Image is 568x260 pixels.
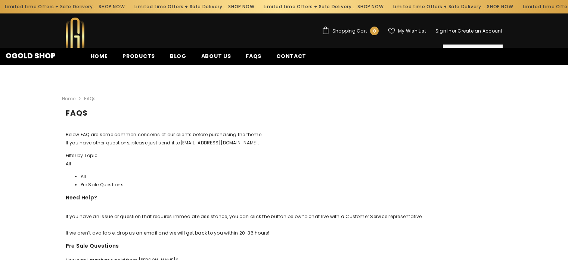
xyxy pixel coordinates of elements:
img: Ogold Shop [66,18,84,61]
span: FAQs [84,95,96,103]
span: FAQs [246,52,261,60]
span: All [66,160,71,167]
span: Blog [170,52,186,60]
span: About us [201,52,231,60]
a: Contact [269,52,314,65]
span: If you have an issue or question that requires immediate assistance, you can click the button bel... [66,213,423,236]
div: Limited time Offers + Safe Delivery .. [130,1,259,13]
span: Contact [276,52,306,60]
p: Below FAQ are some common concerns of our clients before purchasing the theme. If you have other ... [66,131,503,147]
a: Home [62,95,76,103]
a: Blog [162,52,194,65]
h3: Pre Sale Questions [66,242,503,256]
button: Search [491,45,503,56]
a: Shopping Cart [322,27,379,35]
div: Limited time Offers + Safe Delivery .. [259,1,388,13]
span: 0 [373,27,376,35]
span: Filter by Topic [66,152,98,159]
a: [EMAIL_ADDRESS][DOMAIN_NAME] [180,140,258,146]
a: Create an Account [457,28,502,34]
span: Pre Sale Questions [81,181,124,188]
nav: breadcrumbs [62,82,499,105]
a: Ogold Shop [6,52,56,59]
a: SHOP NOW [99,3,125,11]
div: Limited time Offers + Safe Delivery .. [388,1,518,13]
a: SHOP NOW [358,3,384,11]
a: FAQs [238,52,269,65]
span: or [452,28,456,34]
span: My Wish List [398,29,426,33]
summary: Search [443,45,503,56]
a: SHOP NOW [487,3,513,11]
span: Home [91,52,108,60]
a: Sign In [435,28,452,34]
a: SHOP NOW [228,3,254,11]
span: Shopping Cart [332,29,367,33]
span: Products [122,52,155,60]
h1: FAQs [66,105,503,126]
a: My Wish List [388,28,426,34]
a: Home [83,52,115,65]
a: About us [194,52,239,65]
a: Products [115,52,162,65]
h3: Need Help? [66,193,503,208]
div: All [66,160,503,168]
span: All [81,173,86,180]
